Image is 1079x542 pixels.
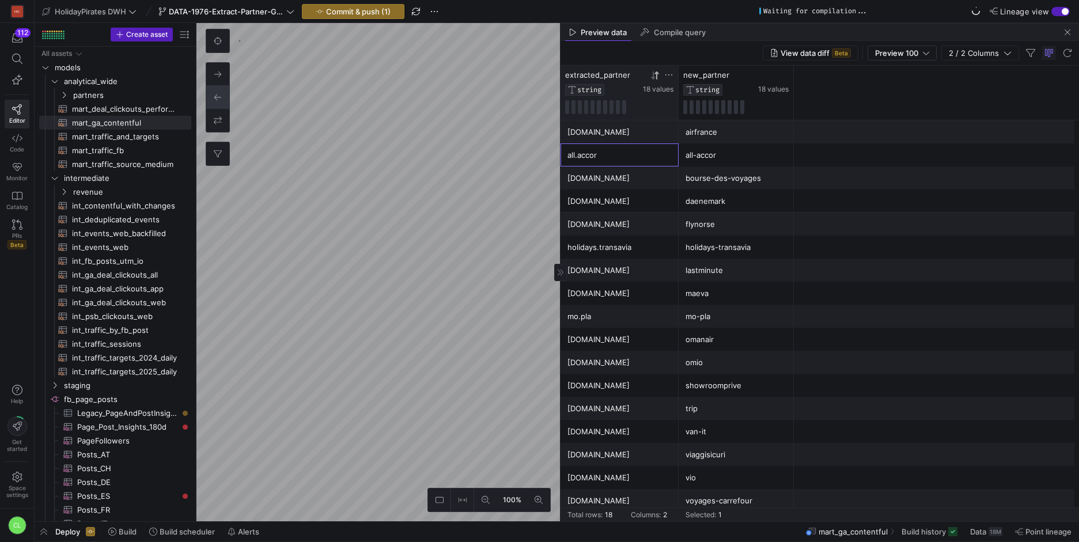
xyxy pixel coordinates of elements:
[39,102,191,116] div: Press SPACE to select this row.
[72,268,178,282] span: int_ga_deal_clickouts_all​​​​​​​​​​
[5,215,29,254] a: PRsBeta
[1000,7,1049,16] span: Lineage view
[72,324,178,337] span: int_traffic_by_fb_post​​​​​​​​​​
[73,89,190,102] span: partners
[39,461,191,475] div: Press SPACE to select this row.
[567,490,672,512] div: [DOMAIN_NAME]
[654,29,706,36] span: Compile query
[970,527,986,536] span: Data
[39,434,191,448] div: Press SPACE to select this row.
[72,241,178,254] span: int_events_web​​​​​​​​​​
[686,305,787,328] div: mo-pla
[77,420,178,434] span: Page_Post_Insights_180d​​​​​​​​​
[39,448,191,461] a: Posts_AT​​​​​​​​​
[77,448,178,461] span: Posts_AT​​​​​​​​​
[39,392,191,406] div: Press SPACE to select this row.
[72,103,178,116] span: mart_deal_clickouts_performance​​​​​​​​​​
[643,85,673,93] span: 18 values
[686,328,787,351] div: omanair
[119,527,137,536] span: Build
[10,146,24,153] span: Code
[72,338,178,351] span: int_traffic_sessions​​​​​​​​​​
[39,323,191,337] a: int_traffic_by_fb_post​​​​​​​​​​
[222,522,264,541] button: Alerts
[72,365,178,378] span: int_traffic_targets_2025_daily​​​​​​​​​​
[39,130,191,143] a: mart_traffic_and_targets​​​​​​​​​​
[39,434,191,448] a: PageFollowers​​​​​​​​​
[6,484,28,498] span: Space settings
[111,28,173,41] button: Create asset
[683,70,729,79] span: new_partner
[39,157,191,171] div: Press SPACE to select this row.
[39,268,191,282] a: int_ga_deal_clickouts_all​​​​​​​​​​
[72,296,178,309] span: int_ga_deal_clickouts_web​​​​​​​​​​
[72,255,178,268] span: int_fb_posts_utm_io​​​​​​​​​​
[39,116,191,130] div: Press SPACE to select this row.
[39,199,191,213] a: int_contentful_with_changes​​​​​​​​​​
[567,190,672,213] div: [DOMAIN_NAME]
[55,7,126,16] span: HolidayPirates DWH
[1025,527,1072,536] span: Point lineage
[567,121,672,143] div: [DOMAIN_NAME]
[567,351,672,374] div: [DOMAIN_NAME]
[39,213,191,226] a: int_deduplicated_events​​​​​​​​​​
[39,157,191,171] a: mart_traffic_source_medium​​​​​​​​​​
[941,46,1019,60] button: 2 / 2 Columns
[902,527,946,536] span: Build history
[686,259,787,282] div: lastminute
[64,172,190,185] span: intermediate
[39,47,191,60] div: Press SPACE to select this row.
[39,420,191,434] a: Page_Post_Insights_180d​​​​​​​​​
[5,28,29,48] button: 112
[64,75,190,88] span: analytical_wide
[77,503,178,517] span: Posts_FR​​​​​​​​​
[41,50,72,58] div: All assets
[144,522,220,541] button: Build scheduler
[686,374,787,397] div: showroomprive
[39,517,191,530] a: Posts_IT​​​​​​​​​
[72,144,178,157] span: mart_traffic_fb​​​​​​​​​​
[5,186,29,215] a: Catalog
[763,7,868,15] div: Waiting for compilation...
[39,365,191,378] a: int_traffic_targets_2025_daily​​​​​​​​​​
[7,438,27,452] span: Get started
[686,351,787,374] div: omio
[7,240,26,249] span: Beta
[832,48,851,58] span: Beta
[73,185,190,199] span: revenue
[72,158,178,171] span: mart_traffic_source_medium​​​​​​​​​​
[5,2,29,21] a: HG
[39,130,191,143] div: Press SPACE to select this row.
[663,511,667,519] div: 2
[72,130,178,143] span: mart_traffic_and_targets​​​​​​​​​​
[567,374,672,397] div: [DOMAIN_NAME]
[10,397,24,404] span: Help
[5,100,29,128] a: Editor
[686,144,787,166] div: all-accor
[686,167,787,189] div: bourse-des-voyages
[238,527,259,536] span: Alerts
[565,70,630,79] span: extracted_partner
[326,7,391,16] span: Commit & push (1)
[39,392,191,406] a: fb_page_posts​​​​​​​​
[5,412,29,457] button: Getstarted
[5,157,29,186] a: Monitor
[781,48,830,58] span: View data diff
[631,511,661,519] div: Columns:
[686,190,787,213] div: daenemark
[126,31,168,39] span: Create asset
[39,60,191,74] div: Press SPACE to select this row.
[9,117,25,124] span: Editor
[39,185,191,199] div: Press SPACE to select this row.
[39,143,191,157] a: mart_traffic_fb​​​​​​​​​​
[39,282,191,295] div: Press SPACE to select this row.
[758,85,789,93] span: 18 values
[77,462,178,475] span: Posts_CH​​​​​​​​​
[567,167,672,189] div: [DOMAIN_NAME]
[819,527,888,536] span: mart_ga_contentful
[64,393,190,406] span: fb_page_posts​​​​​​​​
[39,420,191,434] div: Press SPACE to select this row.
[605,511,612,519] div: 18
[39,475,191,489] a: Posts_DE​​​​​​​​​
[77,490,178,503] span: Posts_ES​​​​​​​​​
